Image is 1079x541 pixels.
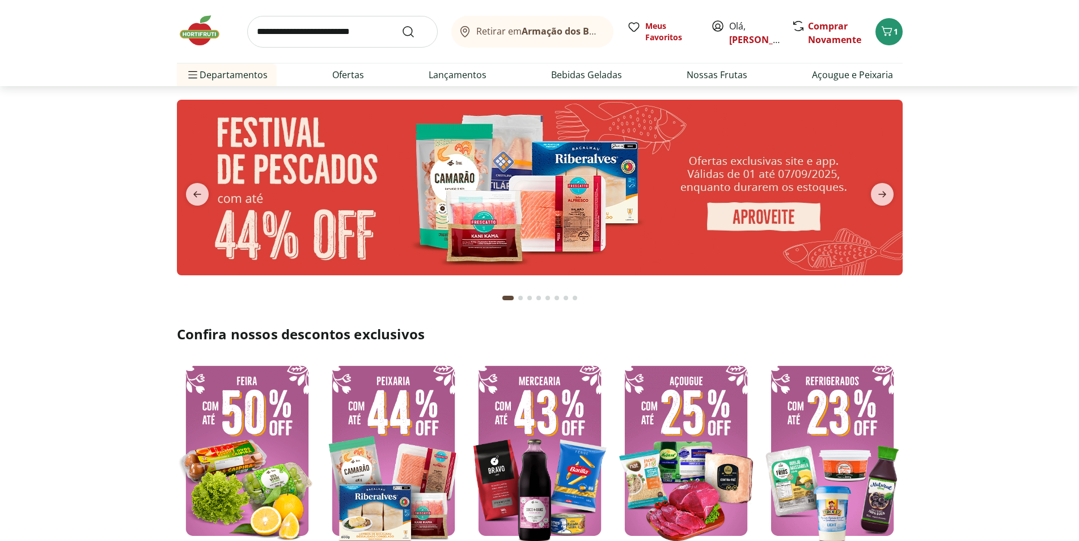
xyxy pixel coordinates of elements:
[687,68,747,82] a: Nossas Frutas
[552,284,561,312] button: Go to page 6 from fs-carousel
[500,284,516,312] button: Current page from fs-carousel
[332,68,364,82] a: Ofertas
[186,61,200,88] button: Menu
[522,25,626,37] b: Armação dos Búzios/RJ
[429,68,486,82] a: Lançamentos
[186,61,268,88] span: Departamentos
[543,284,552,312] button: Go to page 5 from fs-carousel
[177,14,234,48] img: Hortifruti
[534,284,543,312] button: Go to page 4 from fs-carousel
[570,284,579,312] button: Go to page 8 from fs-carousel
[247,16,438,48] input: search
[401,25,429,39] button: Submit Search
[476,26,602,36] span: Retirar em
[812,68,893,82] a: Açougue e Peixaria
[894,26,898,37] span: 1
[729,19,780,46] span: Olá,
[525,284,534,312] button: Go to page 3 from fs-carousel
[862,183,903,206] button: next
[177,100,903,275] img: pescados
[177,183,218,206] button: previous
[645,20,697,43] span: Meus Favoritos
[627,20,697,43] a: Meus Favoritos
[551,68,622,82] a: Bebidas Geladas
[451,16,613,48] button: Retirar emArmação dos Búzios/RJ
[177,325,903,343] h2: Confira nossos descontos exclusivos
[516,284,525,312] button: Go to page 2 from fs-carousel
[561,284,570,312] button: Go to page 7 from fs-carousel
[875,18,903,45] button: Carrinho
[808,20,861,46] a: Comprar Novamente
[729,33,803,46] a: [PERSON_NAME]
